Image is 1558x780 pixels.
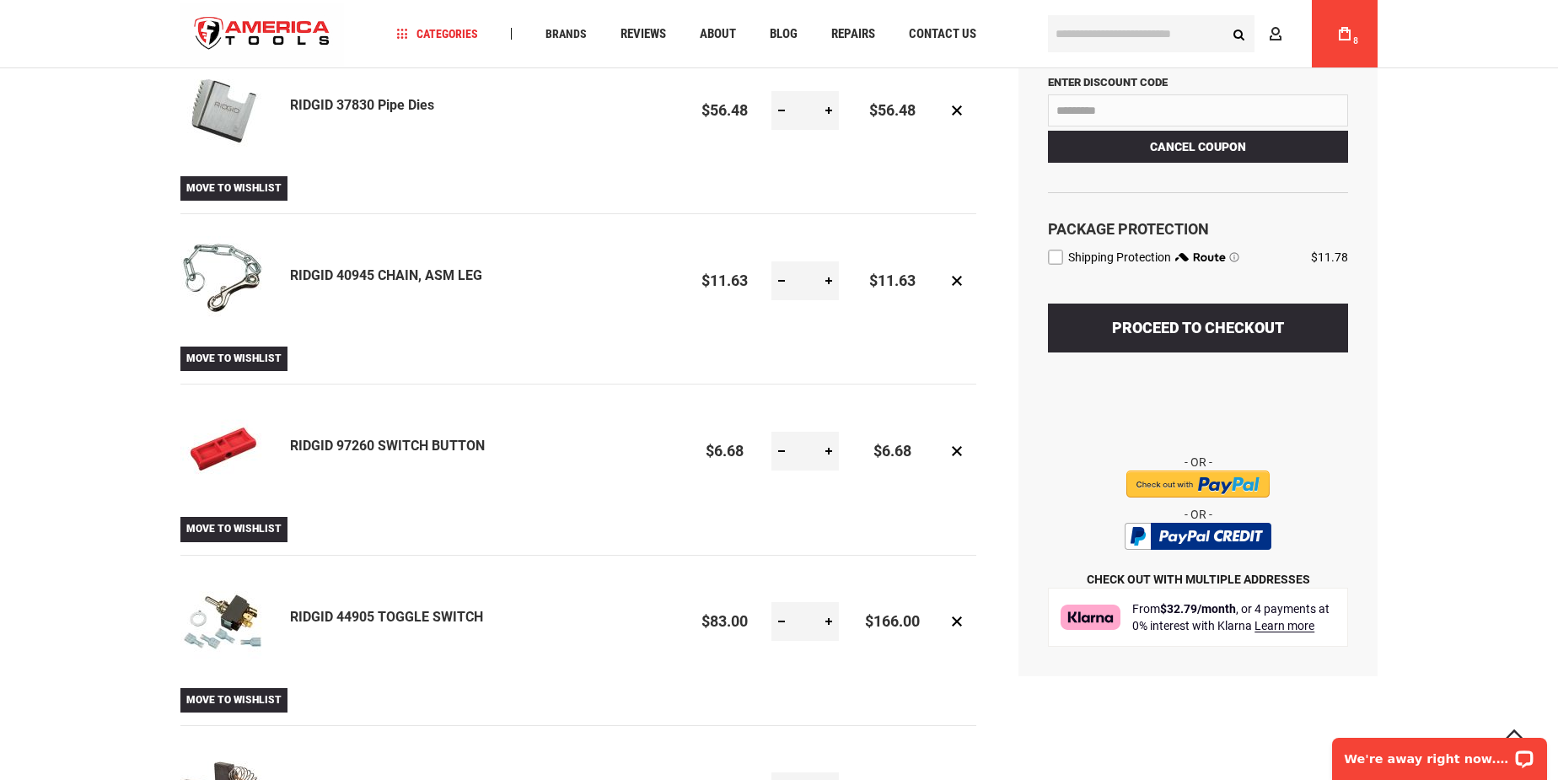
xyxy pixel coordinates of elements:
[545,28,587,40] span: Brands
[1222,18,1254,50] button: Search
[180,66,290,154] a: RIDGID 37830 Pipe Dies
[397,28,478,40] span: Categories
[700,28,736,40] span: About
[873,442,911,460] span: $6.68
[1311,249,1348,266] div: $11.78
[180,406,265,491] img: RIDGID 97260 SWITCH BUTTON
[909,28,976,40] span: Contact Us
[290,267,482,283] a: RIDGID 40945 CHAIN, ASM LEG
[692,23,744,46] a: About
[1045,404,1351,453] iframe: Secure express checkout frame
[1048,218,1348,240] div: Package Protection
[1229,252,1239,262] span: Learn more
[706,442,744,460] span: $6.68
[701,272,748,289] span: $11.63
[290,438,485,454] a: RIDGID 97260 SWITCH BUTTON
[901,23,984,46] a: Contact Us
[180,3,344,66] a: store logo
[290,97,434,113] a: RIDGID 37830 Pipe Dies
[831,28,875,40] span: Repairs
[180,406,290,495] a: RIDGID 97260 SWITCH BUTTON
[180,236,265,320] img: RIDGID 40945 CHAIN, ASM LEG
[180,688,287,713] a: Move to Wishlist
[290,609,483,625] a: RIDGID 44905 TOGGLE SWITCH
[180,347,287,371] a: Move to Wishlist
[1048,76,1168,89] span: Enter discount code
[1048,240,1348,266] div: route shipping protection selector element
[180,66,265,150] img: RIDGID 37830 Pipe Dies
[1321,727,1558,780] iframe: LiveChat chat widget
[869,272,916,289] span: $11.63
[186,182,282,194] span: Move to Wishlist
[701,101,748,119] span: $56.48
[1087,573,1310,586] a: Check Out with Multiple Addresses
[869,101,916,119] span: $56.48
[180,578,265,662] img: RIDGID 44905 TOGGLE SWITCH
[621,28,666,40] span: Reviews
[1112,319,1284,336] span: Proceed to Checkout
[180,176,287,201] a: Move to Wishlist
[180,3,344,66] img: America Tools
[538,23,594,46] a: Brands
[770,28,798,40] span: Blog
[1353,36,1358,46] span: 8
[1048,131,1348,163] button: Cancel Coupon
[180,236,290,325] a: RIDGID 40945 CHAIN, ASM LEG
[1048,304,1348,352] button: Proceed to Checkout
[865,612,920,630] span: $166.00
[701,612,748,630] span: $83.00
[180,517,287,541] a: Move to Wishlist
[1048,369,1348,386] iframe: PayPal Message 1
[613,23,674,46] a: Reviews
[762,23,805,46] a: Blog
[186,352,282,364] span: Move to Wishlist
[186,694,282,706] span: Move to Wishlist
[1150,140,1246,153] span: Cancel Coupon
[824,23,883,46] a: Repairs
[1068,250,1171,264] span: Shipping Protection
[389,23,486,46] a: Categories
[180,578,290,666] a: RIDGID 44905 TOGGLE SWITCH
[186,523,282,535] span: Move to Wishlist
